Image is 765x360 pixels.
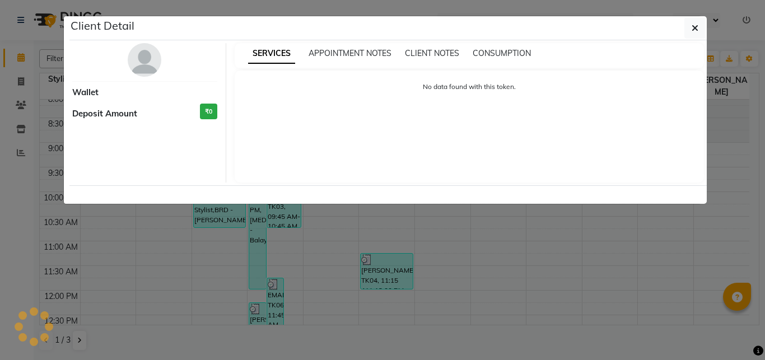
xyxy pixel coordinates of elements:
[200,104,217,120] h3: ₹0
[246,82,693,92] p: No data found with this token.
[309,48,391,58] span: APPOINTMENT NOTES
[405,48,459,58] span: CLIENT NOTES
[72,107,137,120] span: Deposit Amount
[128,43,161,77] img: avatar
[72,86,99,99] span: Wallet
[248,44,295,64] span: SERVICES
[71,17,134,34] h5: Client Detail
[473,48,531,58] span: CONSUMPTION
